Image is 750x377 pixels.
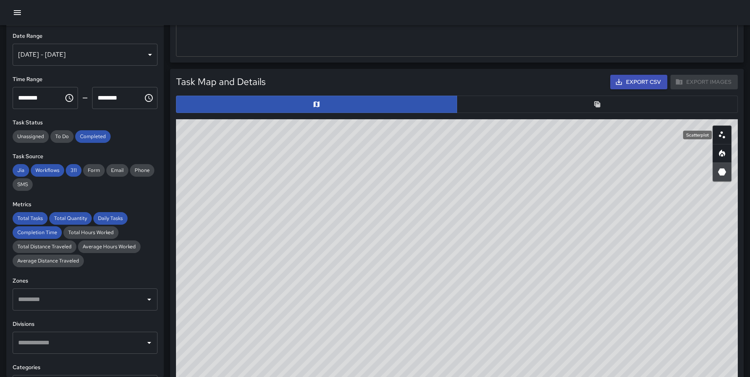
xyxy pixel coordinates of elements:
[13,133,49,140] span: Unassigned
[78,240,141,253] div: Average Hours Worked
[13,75,157,84] h6: Time Range
[144,294,155,305] button: Open
[49,212,92,225] div: Total Quantity
[713,163,731,181] button: 3D Heatmap
[717,130,727,140] svg: Scatterplot
[63,226,119,239] div: Total Hours Worked
[75,133,111,140] span: Completed
[50,133,74,140] span: To Do
[49,215,92,222] span: Total Quantity
[106,167,128,174] span: Email
[78,243,141,250] span: Average Hours Worked
[683,131,712,139] div: Scatterplot
[13,255,84,267] div: Average Distance Traveled
[713,144,731,163] button: Heatmap
[13,320,157,329] h6: Divisions
[13,178,33,191] div: SMS
[141,90,157,106] button: Choose time, selected time is 11:59 PM
[83,167,105,174] span: Form
[13,167,29,174] span: Jia
[31,164,64,177] div: Workflows
[593,100,601,108] svg: Table
[13,229,62,236] span: Completion Time
[93,212,128,225] div: Daily Tasks
[713,126,731,144] button: Scatterplot
[717,149,727,158] svg: Heatmap
[130,167,154,174] span: Phone
[176,76,266,88] h5: Task Map and Details
[13,118,157,127] h6: Task Status
[50,130,74,143] div: To Do
[13,226,62,239] div: Completion Time
[13,215,48,222] span: Total Tasks
[13,152,157,161] h6: Task Source
[130,164,154,177] div: Phone
[13,363,157,372] h6: Categories
[93,215,128,222] span: Daily Tasks
[13,277,157,285] h6: Zones
[106,164,128,177] div: Email
[13,257,84,264] span: Average Distance Traveled
[13,212,48,225] div: Total Tasks
[13,164,29,177] div: Jia
[63,229,119,236] span: Total Hours Worked
[610,75,667,89] button: Export CSV
[13,181,33,188] span: SMS
[13,240,76,253] div: Total Distance Traveled
[13,130,49,143] div: Unassigned
[313,100,320,108] svg: Map
[61,90,77,106] button: Choose time, selected time is 12:00 AM
[176,96,457,113] button: Map
[31,167,64,174] span: Workflows
[13,243,76,250] span: Total Distance Traveled
[13,200,157,209] h6: Metrics
[66,167,81,174] span: 311
[66,164,81,177] div: 311
[457,96,738,113] button: Table
[13,44,157,66] div: [DATE] - [DATE]
[144,337,155,348] button: Open
[83,164,105,177] div: Form
[75,130,111,143] div: Completed
[717,167,727,177] svg: 3D Heatmap
[13,32,157,41] h6: Date Range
